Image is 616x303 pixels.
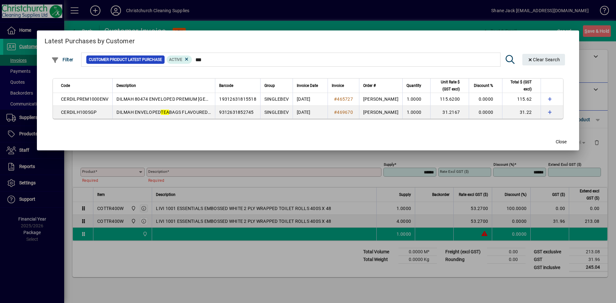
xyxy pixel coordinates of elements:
[502,93,541,106] td: 115.62
[363,82,376,89] span: Order #
[219,110,253,115] span: 9312631852745
[169,57,182,62] span: Active
[434,79,460,93] span: Unit Rate $ (GST excl)
[430,93,469,106] td: 115.6200
[116,82,211,89] div: Description
[402,106,430,119] td: 1.0000
[334,110,337,115] span: #
[434,79,466,93] div: Unit Rate $ (GST excl)
[219,82,256,89] div: Barcode
[502,106,541,119] td: 31.22
[406,82,427,89] div: Quantity
[506,79,537,93] div: Total $ (GST excl)
[332,96,355,103] a: #465727
[264,82,275,89] span: Group
[116,110,250,115] span: DILMAH ENVELOPED BAGS FLAVOURED 100S - PURE GREEN
[89,56,162,63] span: Customer Product Latest Purchase
[527,57,560,62] span: Clear Search
[332,82,355,89] div: Invoice
[293,93,328,106] td: [DATE]
[469,93,502,106] td: 0.0000
[332,109,355,116] a: #469670
[430,106,469,119] td: 31.2167
[219,97,256,102] span: 19312631815518
[337,110,353,115] span: 469670
[297,82,318,89] span: Invoice Date
[37,30,579,49] h2: Latest Purchases by Customer
[337,97,353,102] span: 465727
[61,97,108,102] span: CERDILPREM1000ENV
[61,110,97,115] span: CERDILH100SGP
[473,82,499,89] div: Discount %
[474,82,493,89] span: Discount %
[522,54,565,65] button: Clear
[469,106,502,119] td: 0.0000
[167,55,192,64] mat-chip: Product Activation Status: Active
[297,82,324,89] div: Invoice Date
[551,136,571,148] button: Close
[116,97,277,102] span: DILMAH 80474 ENVELOPED PREMIUM [GEOGRAPHIC_DATA] BAGS 1000S
[359,93,402,106] td: [PERSON_NAME]
[293,106,328,119] td: [DATE]
[264,97,289,102] span: SINGLEBEV
[332,82,344,89] span: Invoice
[506,79,532,93] span: Total $ (GST excl)
[556,139,567,145] span: Close
[116,82,136,89] span: Description
[406,82,421,89] span: Quantity
[264,110,289,115] span: SINGLEBEV
[264,82,289,89] div: Group
[359,106,402,119] td: [PERSON_NAME]
[50,54,75,65] button: Filter
[219,82,233,89] span: Barcode
[402,93,430,106] td: 1.0000
[334,97,337,102] span: #
[51,57,73,62] span: Filter
[363,82,398,89] div: Order #
[161,110,169,115] em: TEA
[61,82,108,89] div: Code
[61,82,70,89] span: Code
